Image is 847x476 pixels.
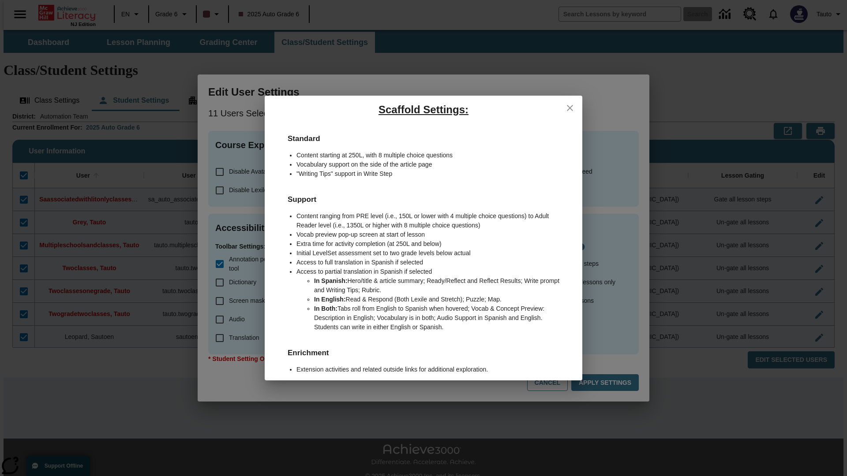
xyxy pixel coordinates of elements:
[314,304,568,332] li: Tabs roll from English to Spanish when hovered; Vocab & Concept Preview: Description in English; ...
[314,276,568,295] li: Hero/title & article summary; Ready/Reflect and Reflect Results; Write prompt and Writing Tips; R...
[265,96,582,124] h5: Scaffold Settings:
[296,258,568,267] li: Access to full translation in Spanish if selected
[296,160,568,169] li: Vocabulary support on the side of the article page
[296,239,568,249] li: Extra time for activity completion (at 250L and below)
[296,249,568,258] li: Initial LevelSet assessment set to two grade levels below actual
[279,185,568,205] h6: Support
[296,169,568,178] li: "Writing Tips" support in Write Step
[561,99,579,117] button: close
[314,296,346,303] b: In English:
[314,295,568,304] li: Read & Respond (Both Lexile and Stretch); Puzzle; Map.
[296,151,568,160] li: Content starting at 250L, with 8 multiple choice questions
[279,338,568,359] h6: Enrichment
[314,277,347,284] b: In Spanish:
[296,365,568,374] li: Extension activities and related outside links for additional exploration.
[296,230,568,239] li: Vocab preview pop-up screen at start of lesson
[314,305,337,312] b: In Both:
[296,267,568,276] li: Access to partial translation in Spanish if selected
[279,124,568,145] h6: Standard
[296,212,568,230] li: Content ranging from PRE level (i.e., 150L or lower with 4 multiple choice questions) to Adult Re...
